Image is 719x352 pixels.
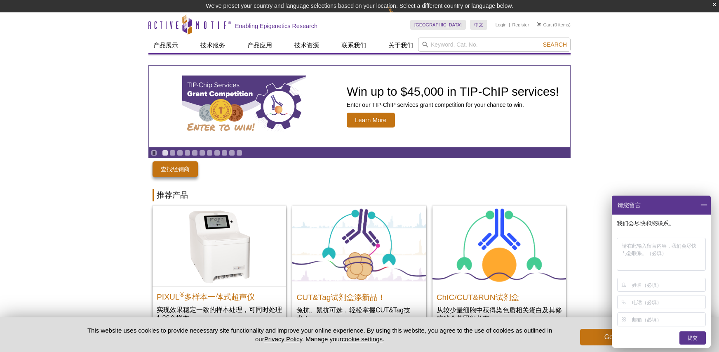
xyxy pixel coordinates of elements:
article: TIP-ChIP Services Grant Competition [149,66,570,147]
span: Search [543,41,567,48]
h2: 推荐产品 [153,189,566,201]
a: Register [512,22,529,28]
a: Go to slide 1 [162,150,168,156]
img: CUT&Tag试剂盒添新品！ [292,206,426,287]
p: 兔抗、鼠抗可选，轻松掌握CUT&Tag技术！ [296,306,422,323]
a: Go to slide 10 [229,150,235,156]
input: 姓名（必填） [632,278,704,291]
a: Go to slide 4 [184,150,190,156]
a: ChIC/CUT&RUN Assay Kit ChIC/CUT&RUN试剂盒 从较少量细胞中获得染色质相关蛋白及其修饰的全基因组分布 [432,206,566,331]
a: TIP-ChIP Services Grant Competition Win up to $45,000 in TIP-ChIP services! Enter our TIP-ChIP se... [149,66,570,147]
p: 我们会尽快和您联系。 [617,220,707,227]
a: Go to slide 5 [192,150,198,156]
a: Privacy Policy [264,335,302,343]
button: Got it! [580,329,646,345]
a: Go to slide 7 [207,150,213,156]
img: Your Cart [537,22,541,26]
li: (0 items) [537,20,571,30]
span: 请您留言 [617,196,641,215]
p: Enter our TIP-ChIP services grant competition for your chance to win. [347,101,559,109]
a: Login [496,22,507,28]
input: Keyword, Cat. No. [418,38,571,52]
button: Search [540,41,569,48]
a: CUT&Tag试剂盒添新品！ CUT&Tag试剂盒添新品！ 兔抗、鼠抗可选，轻松掌握CUT&Tag技术！ [292,206,426,331]
a: Go to slide 2 [169,150,176,156]
a: Go to slide 11 [236,150,242,156]
sup: ® [179,291,184,298]
input: 邮箱（必填） [632,313,704,326]
a: 中文 [470,20,487,30]
a: Go to slide 3 [177,150,183,156]
a: PIXUL Multi-Sample Sonicator PIXUL®多样本一体式超声仪 实现效果稳定一致的样本处理，可同时处理1-96个样本 [153,206,286,331]
a: Toggle autoplay [151,150,157,156]
a: Go to slide 9 [221,150,228,156]
a: 关于我们 [383,38,418,53]
img: Change Here [388,6,410,26]
h2: ChIC/CUT&RUN试剂盒 [437,289,562,302]
a: Go to slide 8 [214,150,220,156]
a: [GEOGRAPHIC_DATA] [410,20,466,30]
a: 技术服务 [195,38,230,53]
h2: CUT&Tag试剂盒添新品！ [296,289,422,302]
p: 从较少量细胞中获得染色质相关蛋白及其修饰的全基因组分布 [437,306,562,323]
a: 产品应用 [242,38,277,53]
div: 提交 [679,331,706,345]
h2: Win up to $45,000 in TIP-ChIP services! [347,85,559,98]
a: 查找经销商 [153,161,198,177]
h2: Enabling Epigenetics Research [235,22,317,30]
input: 电话（必填） [632,295,704,309]
img: TIP-ChIP Services Grant Competition [182,76,306,137]
li: | [509,20,510,30]
a: Cart [537,22,552,28]
p: 实现效果稳定一致的样本处理，可同时处理1-96个样本 [157,305,282,322]
a: 联系我们 [336,38,371,53]
img: PIXUL Multi-Sample Sonicator [153,206,286,286]
img: ChIC/CUT&RUN Assay Kit [432,206,566,287]
a: 技术资源 [289,38,324,53]
span: Learn More [347,113,395,128]
a: Go to slide 6 [199,150,205,156]
button: cookie settings [342,335,383,343]
p: This website uses cookies to provide necessary site functionality and improve your online experie... [73,326,566,343]
a: 产品展示 [148,38,183,53]
h2: PIXUL 多样本一体式超声仪 [157,289,282,301]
